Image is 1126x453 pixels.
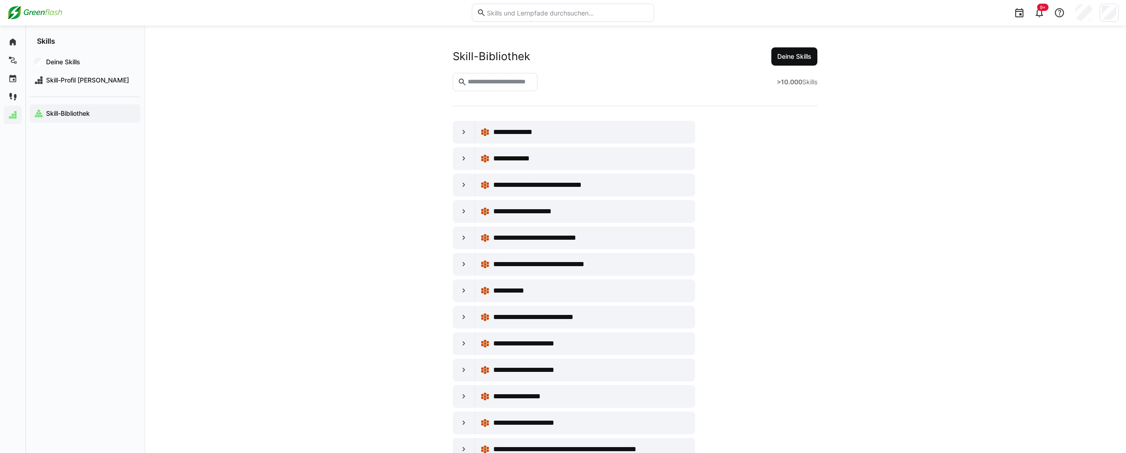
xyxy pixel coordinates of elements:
strong: >10.000 [777,78,802,86]
span: 9+ [1040,5,1046,10]
div: Skill-Bibliothek [453,50,530,63]
button: Deine Skills [771,47,817,66]
span: Deine Skills [776,52,813,61]
span: Skill-Profil [PERSON_NAME] [45,76,136,85]
div: Skills [777,77,817,87]
input: Skills und Lernpfade durchsuchen… [486,9,649,17]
